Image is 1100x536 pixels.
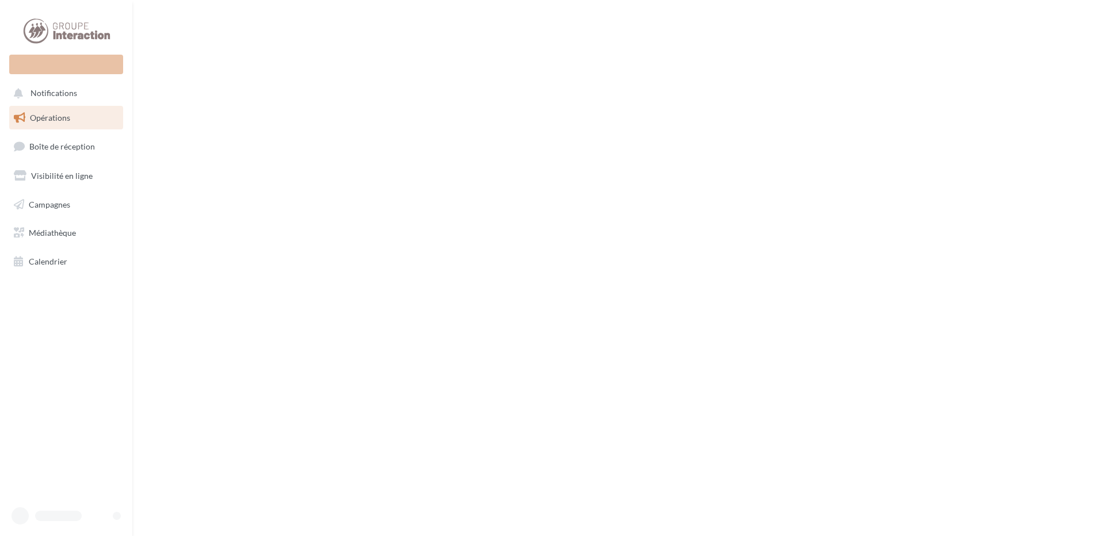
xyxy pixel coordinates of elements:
[7,164,125,188] a: Visibilité en ligne
[31,171,93,181] span: Visibilité en ligne
[30,113,70,122] span: Opérations
[29,141,95,151] span: Boîte de réception
[7,134,125,159] a: Boîte de réception
[29,199,70,209] span: Campagnes
[30,89,77,98] span: Notifications
[7,106,125,130] a: Opérations
[7,221,125,245] a: Médiathèque
[29,228,76,238] span: Médiathèque
[29,256,67,266] span: Calendrier
[9,55,123,74] div: Nouvelle campagne
[7,193,125,217] a: Campagnes
[7,250,125,274] a: Calendrier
